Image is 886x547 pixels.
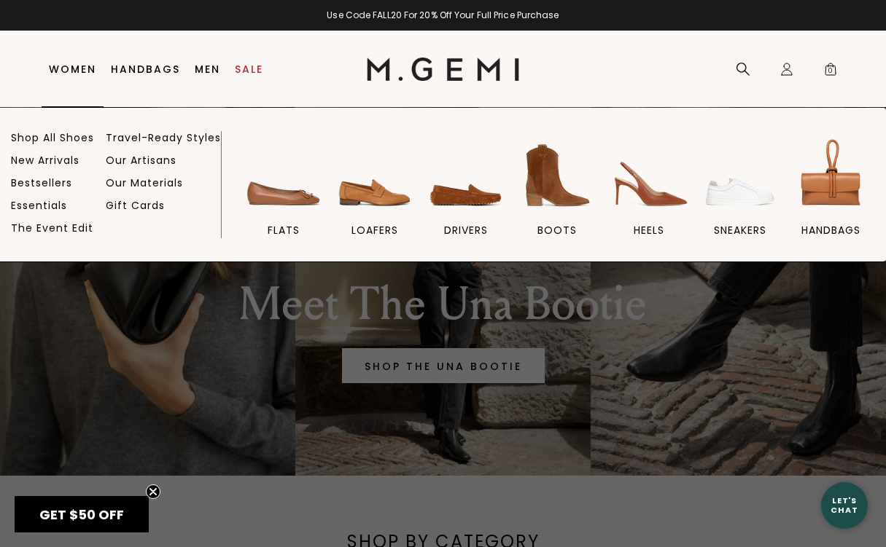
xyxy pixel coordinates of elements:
a: Our Materials [106,176,183,189]
img: heels [608,135,690,216]
a: Men [195,63,220,75]
img: handbags [790,135,872,216]
a: heels [605,135,693,261]
span: handbags [801,224,860,237]
div: GET $50 OFFClose teaser [15,496,149,532]
span: heels [634,224,664,237]
a: Women [49,63,96,75]
a: New Arrivals [11,154,79,167]
a: The Event Edit [11,221,93,235]
button: Close teaser [146,484,160,499]
a: Our Artisans [106,154,176,167]
span: GET $50 OFF [39,505,124,524]
a: Travel-Ready Styles [106,131,221,144]
a: Sale [235,63,263,75]
span: BOOTS [537,224,577,237]
a: BOOTS [513,135,601,261]
img: BOOTS [516,135,598,216]
span: loafers [351,224,398,237]
a: sneakers [696,135,784,261]
img: drivers [425,135,507,216]
a: Shop All Shoes [11,131,94,144]
span: sneakers [714,224,766,237]
span: 0 [823,65,838,79]
img: sneakers [699,135,781,216]
a: flats [240,135,327,261]
a: loafers [331,135,419,261]
img: M.Gemi [367,58,519,81]
a: handbags [788,135,875,261]
span: flats [268,224,300,237]
a: Gift Cards [106,199,165,212]
div: Let's Chat [821,496,868,514]
a: Essentials [11,199,67,212]
img: loafers [334,135,416,216]
span: drivers [444,224,488,237]
a: Bestsellers [11,176,72,189]
img: flats [243,135,325,216]
a: Handbags [111,63,180,75]
a: drivers [422,135,510,261]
